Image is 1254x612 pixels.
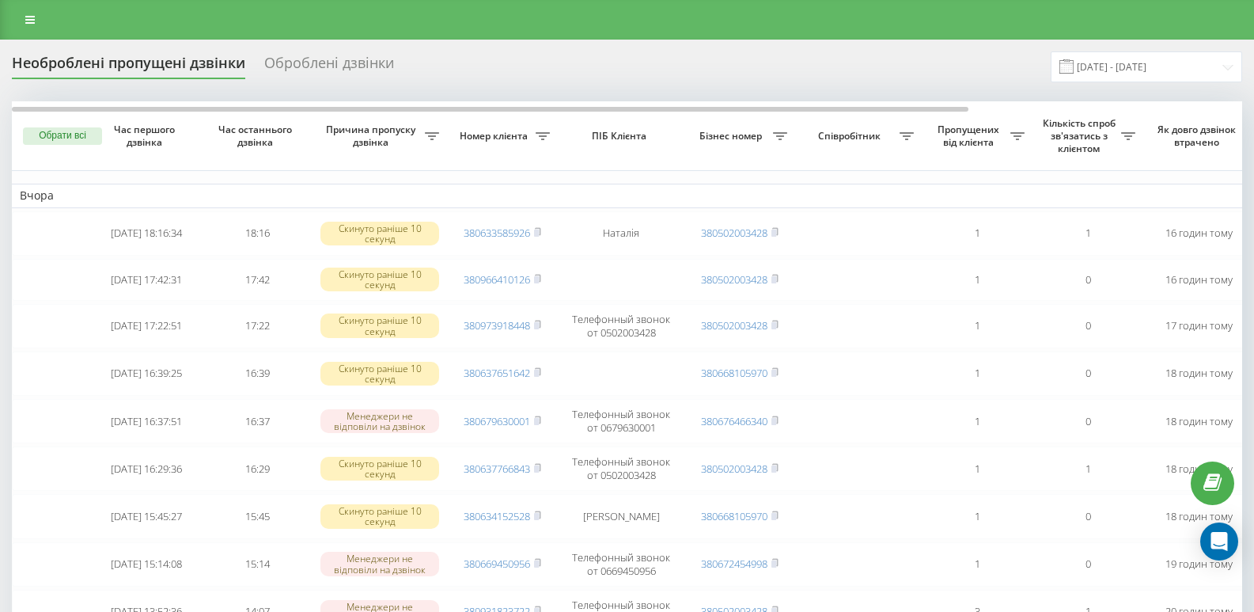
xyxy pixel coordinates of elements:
[1032,399,1143,443] td: 0
[1032,447,1143,491] td: 1
[320,362,439,386] div: Скинуто раніше 10 секунд
[91,447,202,491] td: [DATE] 16:29:36
[701,272,767,287] a: 380502003428
[320,124,425,148] span: Причина пропуску дзвінка
[1143,259,1254,301] td: 16 годин тому
[558,494,684,538] td: [PERSON_NAME]
[1032,211,1143,256] td: 1
[558,304,684,348] td: Телефонный звонок от 0502003428
[1143,542,1254,587] td: 19 годин тому
[464,318,530,333] a: 380973918448
[922,399,1032,443] td: 1
[91,494,202,538] td: [DATE] 15:45:27
[320,268,439,291] div: Скинуто раніше 10 секунд
[320,504,439,528] div: Скинуто раніше 10 секунд
[202,352,313,396] td: 16:39
[23,127,102,145] button: Обрати всі
[1143,399,1254,443] td: 18 годин тому
[320,222,439,245] div: Скинуто раніше 10 секунд
[202,494,313,538] td: 15:45
[91,259,202,301] td: [DATE] 17:42:31
[464,414,530,428] a: 380679630001
[692,130,773,143] span: Бізнес номер
[571,130,671,143] span: ПІБ Клієнта
[12,55,245,79] div: Необроблені пропущені дзвінки
[701,318,767,333] a: 380502003428
[202,542,313,587] td: 15:14
[214,124,300,148] span: Час останнього дзвінка
[701,414,767,428] a: 380676466340
[464,226,530,240] a: 380633585926
[558,399,684,443] td: Телефонный звонок от 0679630001
[320,314,439,337] div: Скинуто раніше 10 секунд
[464,272,530,287] a: 380966410126
[202,304,313,348] td: 17:22
[1032,352,1143,396] td: 0
[701,226,767,240] a: 380502003428
[558,447,684,491] td: Телефонный звонок от 0502003428
[558,211,684,256] td: Наталія
[202,211,313,256] td: 18:16
[803,130,900,143] span: Співробітник
[1032,494,1143,538] td: 0
[464,462,530,476] a: 380637766843
[202,259,313,301] td: 17:42
[91,399,202,443] td: [DATE] 16:37:51
[922,447,1032,491] td: 1
[922,494,1032,538] td: 1
[264,55,394,79] div: Оброблені дзвінки
[930,124,1010,148] span: Пропущених від клієнта
[320,552,439,576] div: Менеджери не відповіли на дзвінок
[1143,494,1254,538] td: 18 годин тому
[701,509,767,523] a: 380668105970
[1143,211,1254,256] td: 16 годин тому
[455,130,536,143] span: Номер клієнта
[922,352,1032,396] td: 1
[104,124,189,148] span: Час першого дзвінка
[701,557,767,571] a: 380672454998
[1156,124,1241,148] span: Як довго дзвінок втрачено
[91,304,202,348] td: [DATE] 17:22:51
[1143,304,1254,348] td: 17 годин тому
[701,462,767,476] a: 380502003428
[1032,304,1143,348] td: 0
[922,542,1032,587] td: 1
[1032,259,1143,301] td: 0
[464,509,530,523] a: 380634152528
[202,399,313,443] td: 16:37
[1200,523,1238,561] div: Open Intercom Messenger
[558,542,684,587] td: Телефонный звонок от 0669450956
[922,211,1032,256] td: 1
[202,447,313,491] td: 16:29
[1040,117,1121,154] span: Кількість спроб зв'язатись з клієнтом
[922,304,1032,348] td: 1
[922,259,1032,301] td: 1
[320,409,439,433] div: Менеджери не відповіли на дзвінок
[1143,352,1254,396] td: 18 годин тому
[1032,542,1143,587] td: 0
[1143,447,1254,491] td: 18 годин тому
[701,366,767,380] a: 380668105970
[91,542,202,587] td: [DATE] 15:14:08
[464,557,530,571] a: 380669450956
[91,211,202,256] td: [DATE] 18:16:34
[91,352,202,396] td: [DATE] 16:39:25
[320,457,439,481] div: Скинуто раніше 10 секунд
[464,366,530,380] a: 380637651642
